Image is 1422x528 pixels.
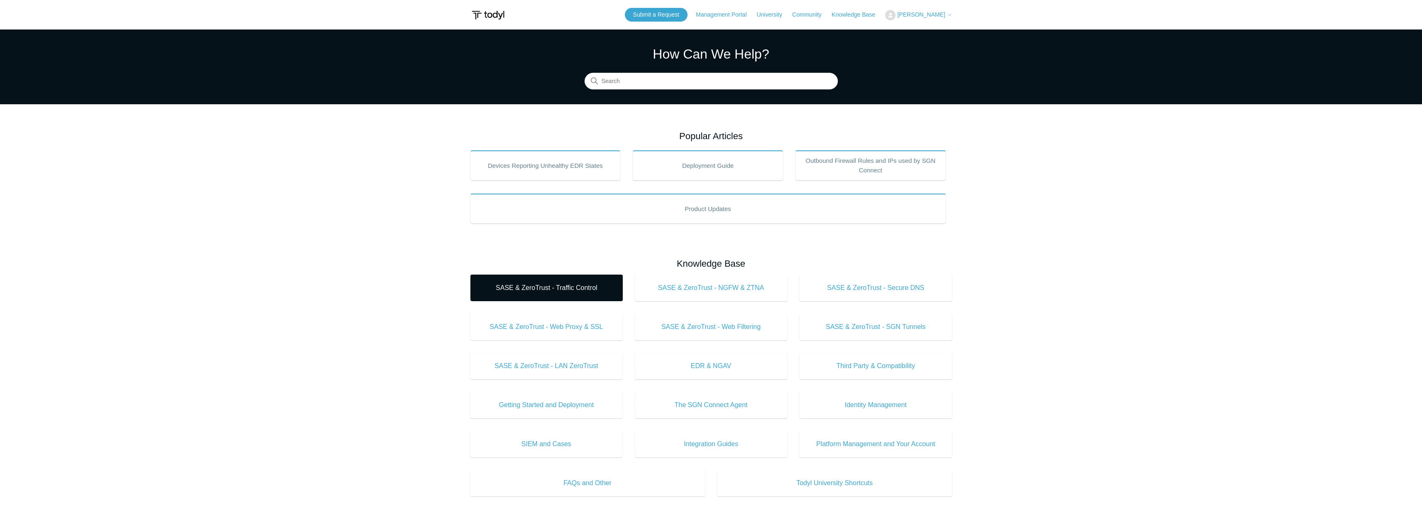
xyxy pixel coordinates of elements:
span: Third Party & Compatibility [812,361,940,371]
span: SASE & ZeroTrust - Traffic Control [483,283,610,293]
span: SASE & ZeroTrust - SGN Tunnels [812,322,940,332]
a: SASE & ZeroTrust - Web Proxy & SSL [470,314,623,340]
span: SIEM and Cases [483,439,610,449]
a: SASE & ZeroTrust - Secure DNS [800,275,952,301]
a: Outbound Firewall Rules and IPs used by SGN Connect [795,150,946,180]
a: SASE & ZeroTrust - SGN Tunnels [800,314,952,340]
span: Getting Started and Deployment [483,400,610,410]
span: FAQs and Other [483,478,693,488]
span: SASE & ZeroTrust - Web Filtering [647,322,775,332]
span: The SGN Connect Agent [647,400,775,410]
a: Submit a Request [625,8,688,22]
a: SASE & ZeroTrust - Traffic Control [470,275,623,301]
button: [PERSON_NAME] [885,10,952,20]
a: University [756,10,790,19]
span: SASE & ZeroTrust - Secure DNS [812,283,940,293]
img: Todyl Support Center Help Center home page [470,7,506,23]
a: FAQs and Other [470,470,705,496]
a: Product Updates [470,194,946,223]
a: Getting Started and Deployment [470,392,623,418]
span: Todyl University Shortcuts [730,478,940,488]
a: Deployment Guide [633,150,783,180]
span: Identity Management [812,400,940,410]
a: Platform Management and Your Account [800,431,952,457]
a: Identity Management [800,392,952,418]
span: EDR & NGAV [647,361,775,371]
a: SIEM and Cases [470,431,623,457]
a: EDR & NGAV [635,353,787,379]
span: [PERSON_NAME] [897,11,945,18]
a: The SGN Connect Agent [635,392,787,418]
a: Third Party & Compatibility [800,353,952,379]
span: SASE & ZeroTrust - NGFW & ZTNA [647,283,775,293]
a: Management Portal [696,10,755,19]
span: Platform Management and Your Account [812,439,940,449]
a: SASE & ZeroTrust - NGFW & ZTNA [635,275,787,301]
span: SASE & ZeroTrust - LAN ZeroTrust [483,361,610,371]
a: Devices Reporting Unhealthy EDR States [470,150,621,180]
span: SASE & ZeroTrust - Web Proxy & SSL [483,322,610,332]
input: Search [585,73,838,90]
a: Integration Guides [635,431,787,457]
a: Knowledge Base [832,10,884,19]
a: Todyl University Shortcuts [717,470,952,496]
h2: Popular Articles [470,129,952,143]
h2: Knowledge Base [470,257,952,270]
span: Integration Guides [647,439,775,449]
h1: How Can We Help? [585,44,838,64]
a: SASE & ZeroTrust - Web Filtering [635,314,787,340]
a: Community [792,10,830,19]
a: SASE & ZeroTrust - LAN ZeroTrust [470,353,623,379]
